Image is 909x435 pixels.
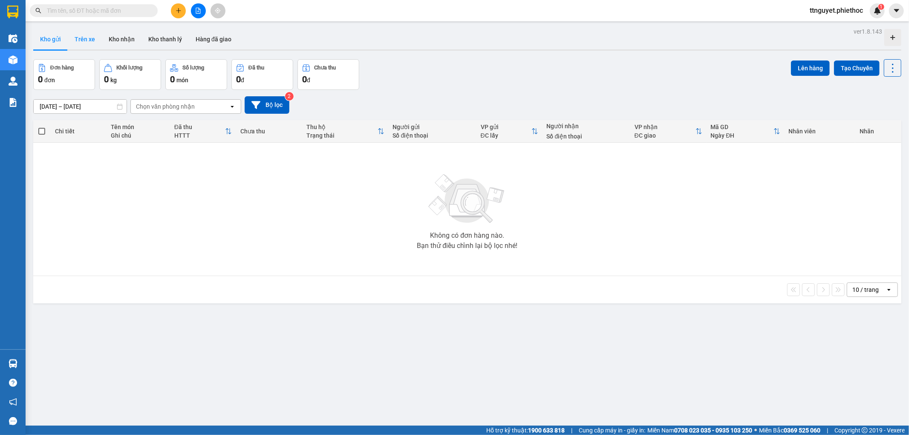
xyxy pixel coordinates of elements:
div: ĐC lấy [481,132,531,139]
button: Lên hàng [791,60,830,76]
button: Tạo Chuyến [834,60,880,76]
svg: open [886,286,892,293]
div: Số điện thoại [547,133,626,140]
span: plus [176,8,182,14]
button: Hàng đã giao [189,29,238,49]
div: Chi tiết [55,128,102,135]
span: Miền Bắc [759,426,820,435]
input: Select a date range. [34,100,127,113]
div: Chưa thu [315,65,336,71]
button: plus [171,3,186,18]
div: 10 / trang [852,285,879,294]
img: warehouse-icon [9,34,17,43]
div: Khối lượng [116,65,142,71]
div: Số điện thoại [393,132,472,139]
span: đ [241,77,244,84]
span: 0 [170,74,175,84]
sup: 1 [878,4,884,10]
button: Đã thu0đ [231,59,293,90]
img: warehouse-icon [9,77,17,86]
span: Miền Nam [647,426,752,435]
th: Toggle SortBy [302,120,389,143]
div: Không có đơn hàng nào. [430,232,504,239]
span: kg [110,77,117,84]
span: đ [307,77,310,84]
span: 0 [104,74,109,84]
sup: 2 [285,92,294,101]
span: ⚪️ [754,429,757,432]
img: svg+xml;base64,PHN2ZyBjbGFzcz0ibGlzdC1wbHVnX19zdmciIHhtbG5zPSJodHRwOi8vd3d3LnczLm9yZy8yMDAwL3N2Zy... [424,169,510,229]
button: Số lượng0món [165,59,227,90]
div: Nhãn [860,128,897,135]
img: solution-icon [9,98,17,107]
div: Tên món [111,124,166,130]
div: Nhân viên [789,128,851,135]
span: copyright [862,427,868,433]
div: VP gửi [481,124,531,130]
span: notification [9,398,17,406]
span: Cung cấp máy in - giấy in: [579,426,645,435]
span: question-circle [9,379,17,387]
button: Khối lượng0kg [99,59,161,90]
button: caret-down [889,3,904,18]
div: ĐC giao [635,132,695,139]
div: VP nhận [635,124,695,130]
span: | [827,426,828,435]
strong: 1900 633 818 [528,427,565,434]
button: Kho nhận [102,29,141,49]
button: Đơn hàng0đơn [33,59,95,90]
div: Ghi chú [111,132,166,139]
div: Tạo kho hàng mới [884,29,901,46]
div: Số lượng [182,65,204,71]
img: icon-new-feature [874,7,881,14]
div: Ngày ĐH [711,132,773,139]
th: Toggle SortBy [170,120,236,143]
button: Kho thanh lý [141,29,189,49]
div: HTTT [174,132,225,139]
th: Toggle SortBy [476,120,543,143]
span: message [9,417,17,425]
span: 1 [880,4,883,10]
div: Bạn thử điều chỉnh lại bộ lọc nhé! [417,242,517,249]
span: ttnguyet.phiethoc [803,5,870,16]
div: Chọn văn phòng nhận [136,102,195,111]
span: 0 [302,74,307,84]
button: Bộ lọc [245,96,289,114]
div: Người gửi [393,124,472,130]
span: caret-down [893,7,900,14]
div: ver 1.8.143 [854,27,882,36]
span: | [571,426,572,435]
span: Hỗ trợ kỹ thuật: [486,426,565,435]
input: Tìm tên, số ĐT hoặc mã đơn [47,6,147,15]
span: 0 [38,74,43,84]
img: warehouse-icon [9,55,17,64]
div: Trạng thái [306,132,378,139]
div: Đơn hàng [50,65,74,71]
button: Trên xe [68,29,102,49]
button: aim [211,3,225,18]
div: Người nhận [547,123,626,130]
div: Chưa thu [240,128,298,135]
span: 0 [236,74,241,84]
span: món [176,77,188,84]
span: search [35,8,41,14]
div: Thu hộ [306,124,378,130]
strong: 0708 023 035 - 0935 103 250 [674,427,752,434]
button: Kho gửi [33,29,68,49]
th: Toggle SortBy [707,120,785,143]
div: Mã GD [711,124,773,130]
div: Đã thu [248,65,264,71]
strong: 0369 525 060 [784,427,820,434]
th: Toggle SortBy [630,120,707,143]
span: file-add [195,8,201,14]
img: logo-vxr [7,6,18,18]
span: đơn [44,77,55,84]
img: warehouse-icon [9,359,17,368]
div: Đã thu [174,124,225,130]
span: aim [215,8,221,14]
svg: open [229,103,236,110]
button: file-add [191,3,206,18]
button: Chưa thu0đ [297,59,359,90]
